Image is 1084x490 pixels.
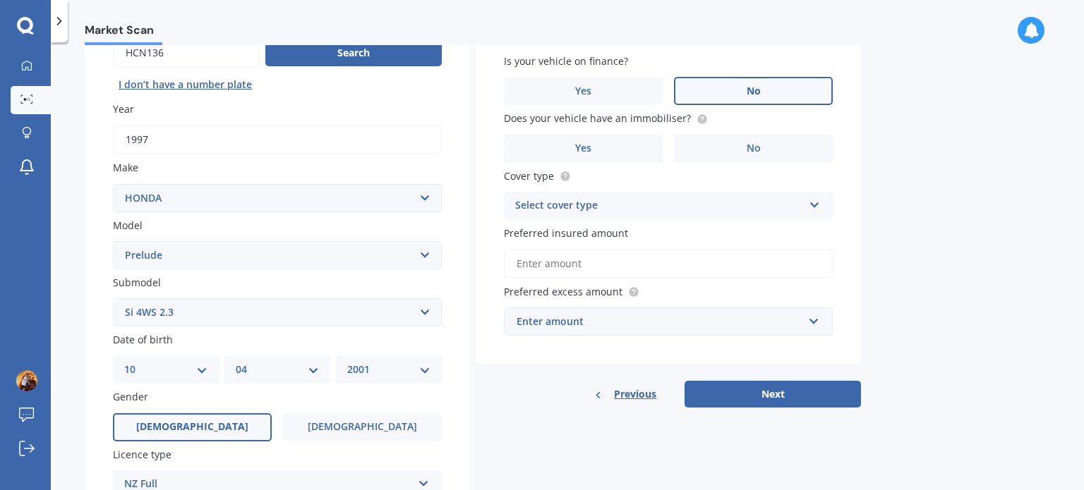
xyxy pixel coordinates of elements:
[113,391,148,404] span: Gender
[85,23,162,42] span: Market Scan
[685,381,861,408] button: Next
[517,314,803,329] div: Enter amount
[575,142,591,154] span: Yes
[136,421,248,433] span: [DEMOGRAPHIC_DATA]
[504,169,554,183] span: Cover type
[113,219,143,232] span: Model
[113,161,138,175] span: Make
[747,85,761,97] span: No
[113,102,134,116] span: Year
[113,276,161,289] span: Submodel
[113,333,173,346] span: Date of birth
[113,448,171,461] span: Licence type
[747,142,761,154] span: No
[113,38,260,68] input: Enter plate number
[504,226,628,240] span: Preferred insured amount
[504,112,691,125] span: Does your vehicle have an immobiliser?
[265,39,442,66] button: Search
[504,54,628,68] span: Is your vehicle on finance?
[113,125,442,154] input: YYYY
[504,249,833,278] input: Enter amount
[16,370,37,391] img: ACg8ocJ3BY5Pqc958r6hSs2hx2j5igd2llhqfwYyc6u-U3t9hOcRx_Xe=s96-c
[515,197,803,214] div: Select cover type
[614,384,656,405] span: Previous
[113,73,258,96] button: I don’t have a number plate
[308,421,417,433] span: [DEMOGRAPHIC_DATA]
[575,85,591,97] span: Yes
[504,285,622,298] span: Preferred excess amount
